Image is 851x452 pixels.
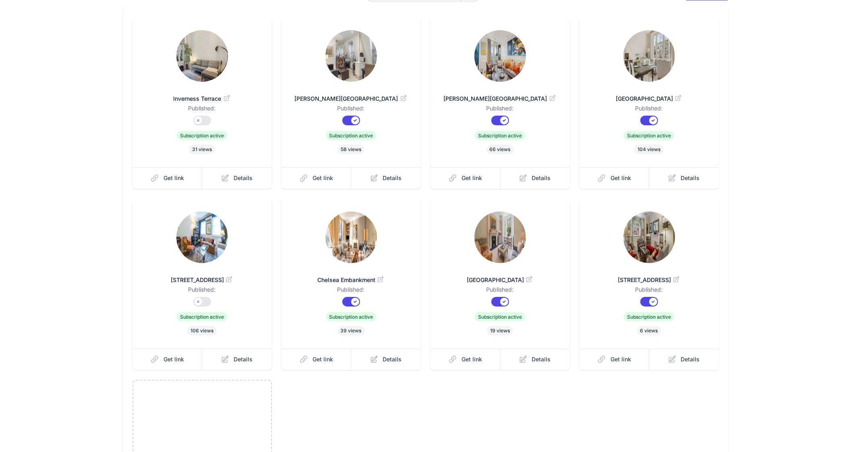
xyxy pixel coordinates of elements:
[325,30,377,82] img: l8tygzt5p1iqnqf4kvkvcavdt293
[326,312,376,321] span: Subscription active
[580,167,650,189] a: Get link
[133,167,203,189] a: Get link
[443,95,557,103] span: [PERSON_NAME][GEOGRAPHIC_DATA]
[487,145,514,154] span: 66 views
[202,348,272,370] a: Details
[462,174,482,182] span: Get link
[383,355,402,363] span: Details
[592,104,706,116] dd: Published:
[487,326,513,336] span: 19 views
[282,167,352,189] a: Get link
[649,167,719,189] a: Details
[145,266,259,286] a: [STREET_ADDRESS]
[313,174,333,182] span: Get link
[145,286,259,297] dd: Published:
[338,326,365,336] span: 39 views
[611,355,631,363] span: Get link
[145,85,259,104] a: Inverness Terrace
[634,145,664,154] span: 104 views
[294,266,408,286] a: Chelsea Embankment
[177,312,227,321] span: Subscription active
[202,167,272,189] a: Details
[592,266,706,286] a: [STREET_ADDRESS]
[164,174,184,182] span: Get link
[326,131,376,140] span: Subscription active
[592,286,706,297] dd: Published:
[164,355,184,363] span: Get link
[187,326,217,336] span: 106 views
[475,312,525,321] span: Subscription active
[611,174,631,182] span: Get link
[462,355,482,363] span: Get link
[623,211,675,263] img: wfslqrm4yts2luwim8xed0a4pcy8
[313,355,333,363] span: Get link
[475,131,525,140] span: Subscription active
[431,167,501,189] a: Get link
[325,211,377,263] img: 2ptt8hajmbez7x3m05tkt7xdte75
[681,174,700,182] span: Details
[294,276,408,284] span: Chelsea Embankment
[500,348,570,370] a: Details
[474,30,526,82] img: tz7guqm2isaqstgb1jntn8dqqm35
[592,85,706,104] a: [GEOGRAPHIC_DATA]
[532,355,551,363] span: Details
[443,276,557,284] span: [GEOGRAPHIC_DATA]
[637,326,661,336] span: 6 views
[623,30,675,82] img: q0amnqew80xe7cywawj0kkavc708
[294,286,408,297] dd: Published:
[189,145,215,154] span: 31 views
[338,145,364,154] span: 58 views
[294,95,408,103] span: [PERSON_NAME][GEOGRAPHIC_DATA]
[176,211,228,263] img: efk3xidwye351mn6lne3h2kryz6a
[145,104,259,116] dd: Published:
[145,276,259,284] span: [STREET_ADDRESS]
[431,348,501,370] a: Get link
[234,355,253,363] span: Details
[443,104,557,116] dd: Published:
[624,131,674,140] span: Subscription active
[282,348,352,370] a: Get link
[145,95,259,103] span: Inverness Terrace
[294,104,408,116] dd: Published:
[383,174,402,182] span: Details
[234,174,253,182] span: Details
[176,30,228,82] img: gqzuexm4pvf69qowqulgatj7wa4u
[681,355,700,363] span: Details
[133,348,203,370] a: Get link
[443,286,557,297] dd: Published:
[580,348,650,370] a: Get link
[443,266,557,286] a: [GEOGRAPHIC_DATA]
[474,211,526,263] img: la0ta9u8y0fio2vk9j4q5fd879rs
[500,167,570,189] a: Details
[649,348,719,370] a: Details
[624,312,674,321] span: Subscription active
[592,95,706,103] span: [GEOGRAPHIC_DATA]
[294,85,408,104] a: [PERSON_NAME][GEOGRAPHIC_DATA]
[592,276,706,284] span: [STREET_ADDRESS]
[351,348,421,370] a: Details
[351,167,421,189] a: Details
[177,131,227,140] span: Subscription active
[443,85,557,104] a: [PERSON_NAME][GEOGRAPHIC_DATA]
[532,174,551,182] span: Details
